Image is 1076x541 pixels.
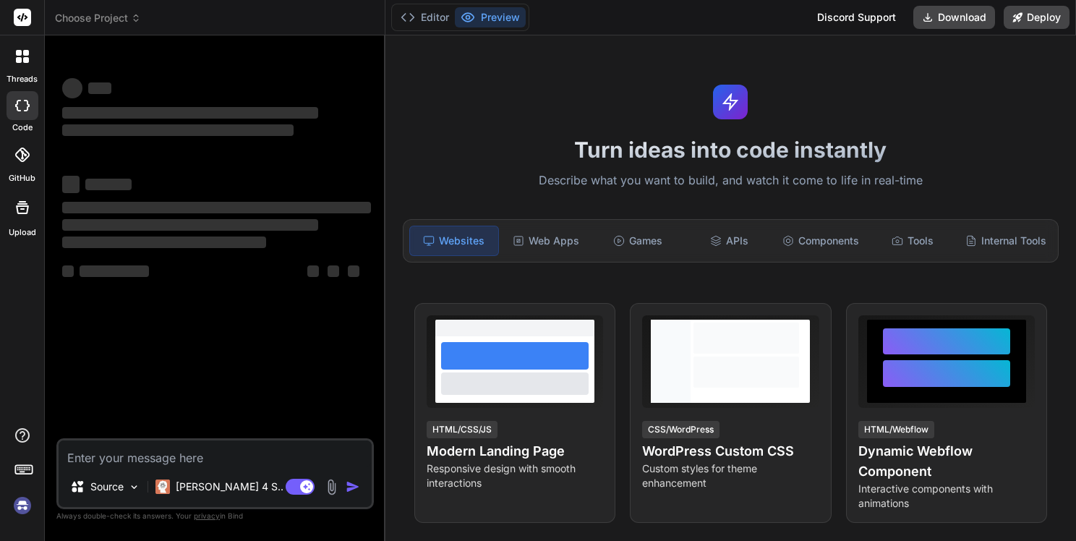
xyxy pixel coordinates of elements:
div: Web Apps [502,226,591,256]
button: Preview [455,7,526,27]
span: ‌ [62,176,80,193]
span: ‌ [348,265,359,277]
button: Deploy [1004,6,1069,29]
label: Upload [9,226,36,239]
label: GitHub [9,172,35,184]
div: Internal Tools [960,226,1052,256]
span: ‌ [80,265,149,277]
img: Pick Models [128,481,140,493]
p: Responsive design with smooth interactions [427,461,603,490]
span: ‌ [328,265,339,277]
div: Components [777,226,866,256]
span: ‌ [62,237,266,248]
div: CSS/WordPress [642,421,720,438]
span: privacy [194,511,220,520]
p: Custom styles for theme enhancement [642,461,819,490]
span: ‌ [62,202,371,213]
span: Choose Project [55,11,141,25]
span: ‌ [62,219,318,231]
span: ‌ [88,82,111,94]
p: Always double-check its answers. Your in Bind [56,509,374,523]
span: ‌ [62,107,318,119]
h4: Dynamic Webflow Component [858,441,1035,482]
div: HTML/CSS/JS [427,421,498,438]
p: Source [90,480,124,494]
div: APIs [685,226,774,256]
p: Interactive components with animations [858,482,1035,511]
img: Claude 4 Sonnet [155,480,170,494]
h4: WordPress Custom CSS [642,441,819,461]
span: ‌ [62,265,74,277]
div: Websites [409,226,500,256]
button: Editor [395,7,455,27]
span: ‌ [62,78,82,98]
img: icon [346,480,360,494]
p: Describe what you want to build, and watch it come to life in real-time [394,171,1067,190]
div: HTML/Webflow [858,421,934,438]
img: signin [10,493,35,518]
p: [PERSON_NAME] 4 S.. [176,480,283,494]
img: attachment [323,479,340,495]
button: Download [913,6,995,29]
span: ‌ [62,124,294,136]
div: Discord Support [808,6,905,29]
h4: Modern Landing Page [427,441,603,461]
label: code [12,122,33,134]
label: threads [7,73,38,85]
span: ‌ [307,265,319,277]
div: Games [594,226,683,256]
span: ‌ [85,179,132,190]
h1: Turn ideas into code instantly [394,137,1067,163]
div: Tools [868,226,957,256]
